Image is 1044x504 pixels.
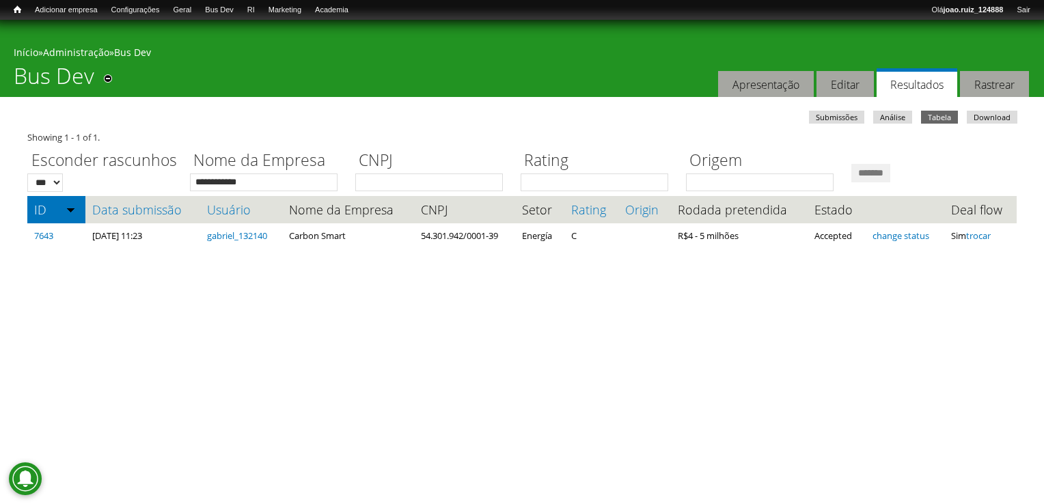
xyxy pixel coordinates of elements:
a: Início [7,3,28,16]
h1: Bus Dev [14,63,94,97]
a: Apresentação [718,71,814,98]
td: Sim [944,223,1017,248]
a: RI [241,3,262,17]
span: Início [14,5,21,14]
a: Origin [625,203,664,216]
a: gabriel_132140 [207,229,267,242]
a: Data submissão [92,203,193,216]
td: Energía [515,223,564,248]
td: [DATE] 11:23 [85,223,200,248]
a: Download [967,111,1017,124]
td: R$4 - 5 milhões [671,223,808,248]
a: Rastrear [960,71,1029,98]
label: Origem [686,149,842,173]
th: Nome da Empresa [282,196,414,223]
a: Submissões [809,111,864,124]
a: ID [34,203,79,216]
th: Setor [515,196,564,223]
label: CNPJ [355,149,512,173]
td: C [564,223,618,248]
a: Bus Dev [198,3,241,17]
td: Accepted [808,223,866,248]
th: Rodada pretendida [671,196,808,223]
label: Rating [521,149,677,173]
label: Esconder rascunhos [27,149,181,173]
div: » » [14,46,1030,63]
a: Resultados [877,68,957,98]
div: Showing 1 - 1 of 1. [27,130,1017,144]
a: Início [14,46,38,59]
a: Análise [873,111,912,124]
a: trocar [966,229,991,242]
label: Nome da Empresa [190,149,346,173]
td: Carbon Smart [282,223,414,248]
a: Marketing [262,3,308,17]
a: 7643 [34,229,53,242]
a: Editar [816,71,874,98]
a: Academia [308,3,355,17]
th: CNPJ [414,196,515,223]
img: ordem crescente [66,205,75,214]
th: Estado [808,196,866,223]
a: Sair [1010,3,1037,17]
a: Tabela [921,111,958,124]
a: Rating [571,203,612,216]
a: Administração [43,46,109,59]
a: Geral [166,3,198,17]
a: Usuário [207,203,275,216]
strong: joao.ruiz_124888 [944,5,1004,14]
a: Configurações [105,3,167,17]
a: Adicionar empresa [28,3,105,17]
th: Deal flow [944,196,1017,223]
td: 54.301.942/0001-39 [414,223,515,248]
a: Olájoao.ruiz_124888 [924,3,1010,17]
a: Bus Dev [114,46,151,59]
a: change status [873,229,929,242]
